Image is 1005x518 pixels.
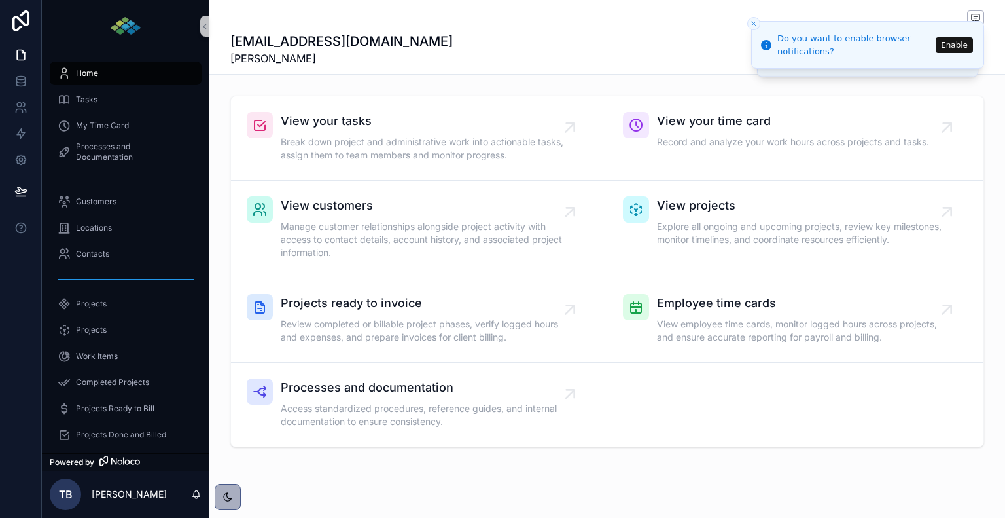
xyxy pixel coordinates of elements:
[657,112,929,130] span: View your time card
[76,325,107,335] span: Projects
[936,37,973,53] button: Enable
[281,379,570,397] span: Processes and documentation
[76,403,154,414] span: Projects Ready to Bill
[230,32,453,50] h1: [EMAIL_ADDRESS][DOMAIN_NAME]
[50,216,202,240] a: Locations
[59,487,73,502] span: TB
[231,96,607,181] a: View your tasksBreak down project and administrative work into actionable tasks, assign them to t...
[50,423,202,447] a: Projects Done and Billed
[657,136,929,149] span: Record and analyze your work hours across projects and tasks.
[657,318,947,344] span: View employee time cards, monitor logged hours across projects, and ensure accurate reporting for...
[607,181,983,278] a: View projectsExplore all ongoing and upcoming projects, review key milestones, monitor timelines,...
[50,292,202,316] a: Projects
[76,120,129,131] span: My Time Card
[50,62,202,85] a: Home
[76,377,149,388] span: Completed Projects
[76,68,98,79] span: Home
[76,94,97,105] span: Tasks
[607,96,983,181] a: View your time cardRecord and analyze your work hours across projects and tasks.
[42,52,209,453] div: scrollable content
[76,430,166,440] span: Projects Done and Billed
[657,294,947,312] span: Employee time cards
[50,318,202,342] a: Projects
[50,344,202,368] a: Work Items
[50,190,202,213] a: Customers
[607,278,983,363] a: Employee time cardsView employee time cards, monitor logged hours across projects, and ensure acc...
[76,141,188,162] span: Processes and Documentation
[231,181,607,278] a: View customersManage customer relationships alongside project activity with access to contact det...
[76,196,116,207] span: Customers
[281,136,570,162] span: Break down project and administrative work into actionable tasks, assign them to team members and...
[281,318,570,344] span: Review completed or billable project phases, verify logged hours and expenses, and prepare invoic...
[777,32,932,58] div: Do you want to enable browser notifications?
[657,196,947,215] span: View projects
[76,299,107,309] span: Projects
[281,294,570,312] span: Projects ready to invoice
[230,50,453,66] span: [PERSON_NAME]
[92,488,167,501] p: [PERSON_NAME]
[50,88,202,111] a: Tasks
[281,196,570,215] span: View customers
[50,140,202,164] a: Processes and Documentation
[50,242,202,266] a: Contacts
[281,220,570,259] span: Manage customer relationships alongside project activity with access to contact details, account ...
[50,114,202,138] a: My Time Card
[50,397,202,420] a: Projects Ready to Bill
[76,223,112,233] span: Locations
[42,453,209,471] a: Powered by
[231,363,607,447] a: Processes and documentationAccess standardized procedures, reference guides, and internal documen...
[231,278,607,363] a: Projects ready to invoiceReview completed or billable project phases, verify logged hours and exp...
[747,17,760,30] button: Close toast
[76,351,118,361] span: Work Items
[281,112,570,130] span: View your tasks
[50,371,202,394] a: Completed Projects
[109,16,142,37] img: App logo
[76,249,109,259] span: Contacts
[281,402,570,428] span: Access standardized procedures, reference guides, and internal documentation to ensure consistency.
[657,220,947,246] span: Explore all ongoing and upcoming projects, review key milestones, monitor timelines, and coordina...
[50,457,94,468] span: Powered by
